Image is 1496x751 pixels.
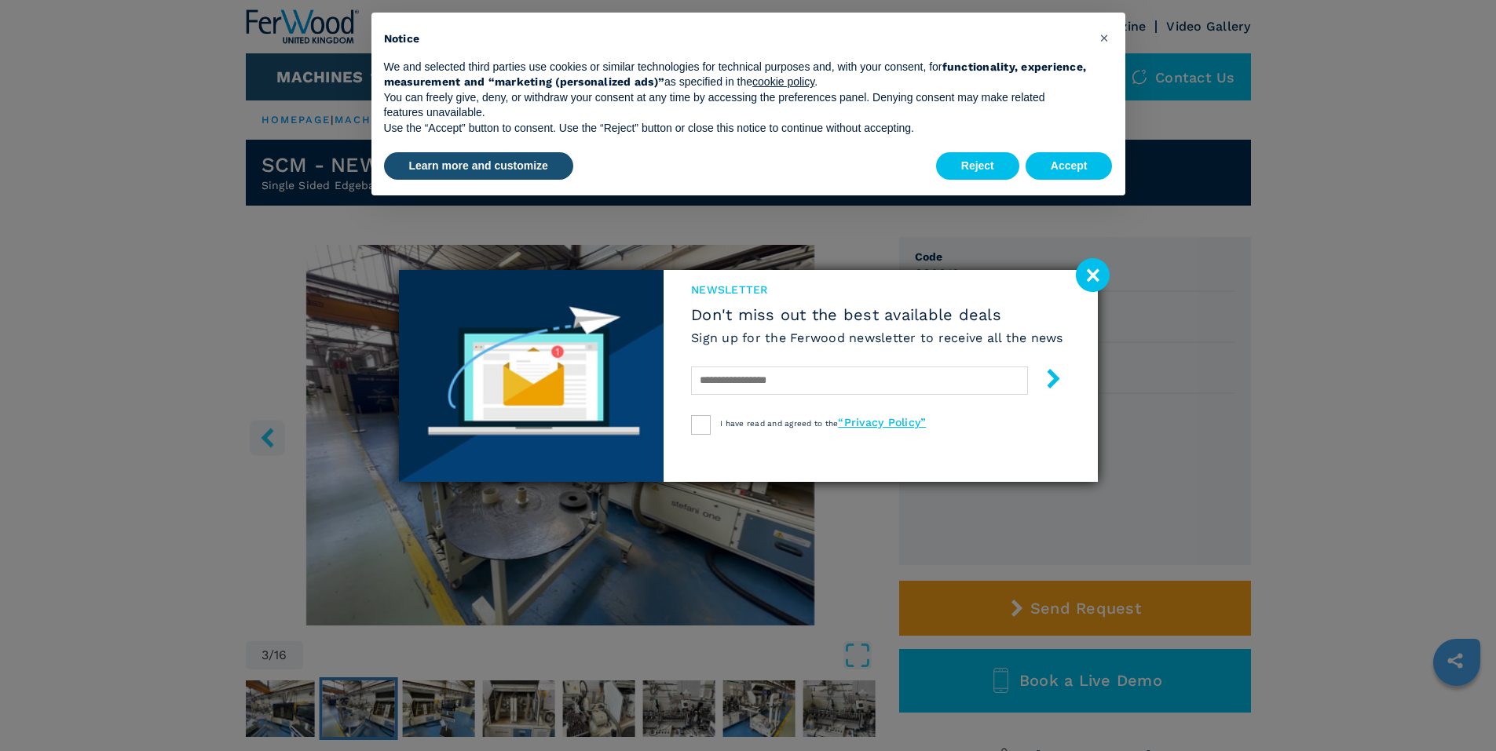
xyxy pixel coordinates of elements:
[1028,363,1063,399] button: submit-button
[720,419,926,428] span: I have read and agreed to the
[691,282,1063,297] span: newsletter
[1092,25,1117,50] button: Close this notice
[1026,152,1113,180] button: Accept
[691,305,1063,324] span: Don't miss out the best available deals
[384,31,1088,47] h2: Notice
[384,152,573,180] button: Learn more and customize
[399,270,664,482] img: Newsletter image
[936,152,1019,180] button: Reject
[838,416,926,428] a: “Privacy Policy”
[752,75,814,88] a: cookie policy
[1099,28,1109,47] span: ×
[384,121,1088,137] p: Use the “Accept” button to consent. Use the “Reject” button or close this notice to continue with...
[384,60,1088,90] p: We and selected third parties use cookies or similar technologies for technical purposes and, wit...
[384,60,1087,89] strong: functionality, experience, measurement and “marketing (personalized ads)”
[384,90,1088,121] p: You can freely give, deny, or withdraw your consent at any time by accessing the preferences pane...
[691,329,1063,347] h6: Sign up for the Ferwood newsletter to receive all the news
